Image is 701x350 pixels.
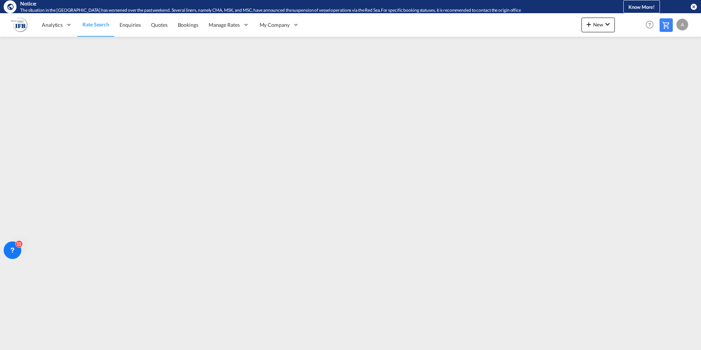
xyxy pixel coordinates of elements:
div: The situation in the Red Sea has worsened over the past weekend. Several liners, namely CMA, MSK,... [20,7,593,14]
img: b628ab10256c11eeb52753acbc15d091.png [11,17,27,33]
md-icon: icon-chevron-down [603,20,612,29]
a: Quotes [146,13,172,37]
span: Enquiries [120,22,141,28]
div: Manage Rates [203,13,254,37]
div: Analytics [37,13,77,37]
a: Bookings [173,13,203,37]
button: icon-plus 400-fgNewicon-chevron-down [581,18,615,32]
md-icon: icon-plus 400-fg [584,20,593,29]
button: icon-close-circle [690,3,697,10]
md-icon: icon-earth [7,3,14,10]
div: A [676,19,688,30]
a: Enquiries [114,13,146,37]
span: My Company [260,21,290,29]
span: Help [643,18,656,31]
span: Rate Search [82,21,109,28]
span: Manage Rates [209,21,240,29]
span: Quotes [151,22,167,28]
div: Help [643,18,660,32]
a: Rate Search [77,13,114,37]
span: Bookings [178,22,198,28]
span: New [584,22,612,28]
span: Analytics [42,21,63,29]
div: My Company [254,13,304,37]
span: Know More! [628,4,655,10]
